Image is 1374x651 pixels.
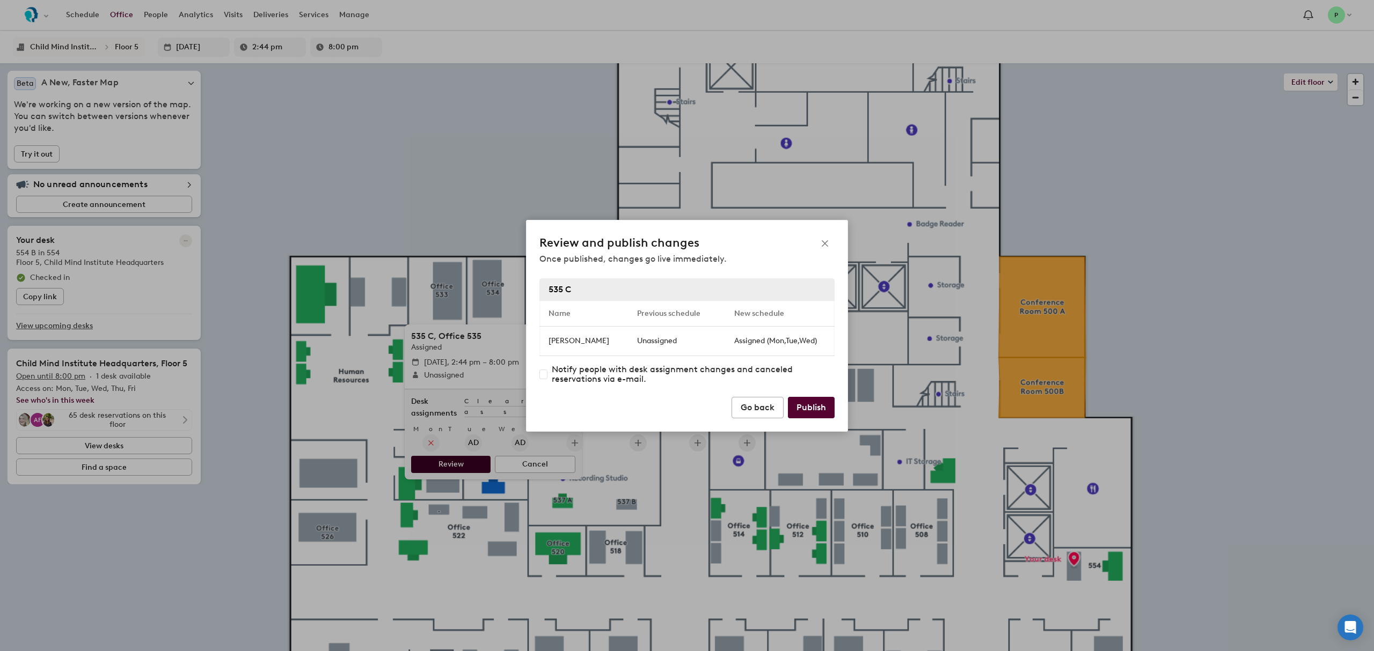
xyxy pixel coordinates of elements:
[540,301,637,326] th: Name
[539,278,835,301] div: 535 C
[552,365,835,384] div: Notify people with desk assignment changes and canceled reservations via e-mail.
[1338,615,1363,640] div: Open Intercom Messenger
[540,326,637,356] td: [PERSON_NAME]
[637,301,734,326] th: Previous schedule
[734,301,835,326] th: New schedule
[539,253,727,265] p: Once published, changes go live immediately.
[741,401,774,414] span: Go back
[732,397,784,418] button: Go back
[796,401,826,414] span: Publish
[539,235,699,250] h2: Review and publish changes
[637,335,726,347] div: Unassigned
[734,335,825,347] div: Assigned (Mon,Tue,Wed)
[788,397,835,418] button: Publish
